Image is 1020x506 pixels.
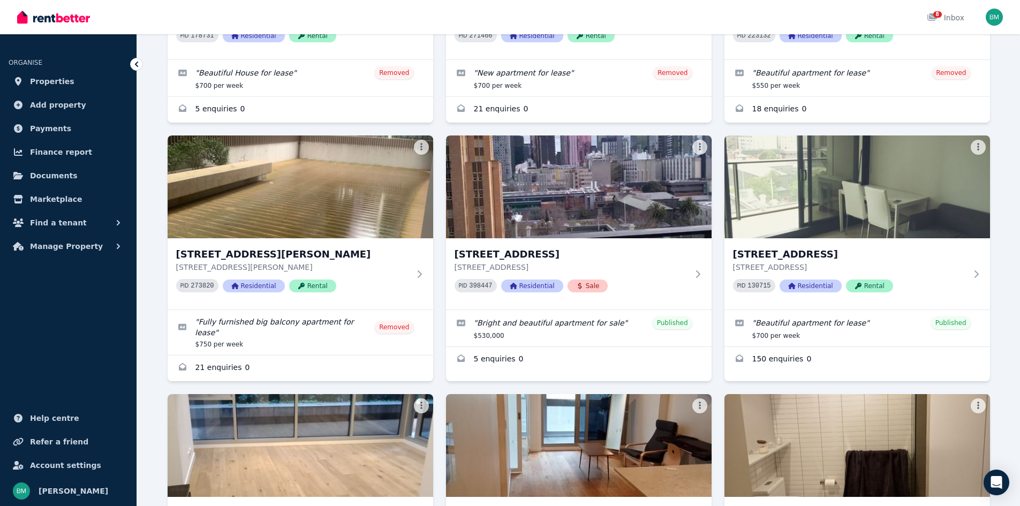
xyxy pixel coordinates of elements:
[289,280,336,292] span: Rental
[13,482,30,500] img: Brendan Meng
[446,347,712,373] a: Enquiries for 809/33 MacKenzie St, Melbourne
[30,75,74,88] span: Properties
[414,398,429,413] button: More options
[737,33,746,39] small: PID
[469,32,492,40] code: 271466
[846,29,893,42] span: Rental
[747,282,770,290] code: 130715
[30,459,101,472] span: Account settings
[733,262,966,273] p: [STREET_ADDRESS]
[733,247,966,262] h3: [STREET_ADDRESS]
[724,135,990,309] a: 809/33 Mackenzie Street, Melbourne[STREET_ADDRESS][STREET_ADDRESS]PID 130715ResidentialRental
[446,135,712,309] a: 809/33 MacKenzie St, Melbourne[STREET_ADDRESS][STREET_ADDRESS]PID 398447ResidentialSale
[984,470,1009,495] div: Open Intercom Messenger
[459,33,467,39] small: PID
[168,394,433,497] img: 809/38 Rose Lane, MELBOURNE
[30,99,86,111] span: Add property
[9,59,42,66] span: ORGANISE
[39,485,108,497] span: [PERSON_NAME]
[414,140,429,155] button: More options
[9,236,128,257] button: Manage Property
[168,60,433,96] a: Edit listing: Beautiful House for lease
[501,280,563,292] span: Residential
[9,141,128,163] a: Finance report
[469,282,492,290] code: 398447
[846,280,893,292] span: Rental
[446,97,712,123] a: Enquiries for 207/601 Saint Kilda Road, Melbourne
[568,280,608,292] span: Sale
[30,216,87,229] span: Find a tenant
[9,455,128,476] a: Account settings
[459,283,467,289] small: PID
[30,193,82,206] span: Marketplace
[180,283,189,289] small: PID
[9,94,128,116] a: Add property
[289,29,336,42] span: Rental
[168,135,433,309] a: 801/38 Rose Lane, Melbourne[STREET_ADDRESS][PERSON_NAME][STREET_ADDRESS][PERSON_NAME]PID 273820Re...
[692,398,707,413] button: More options
[724,135,990,238] img: 809/33 Mackenzie Street, Melbourne
[30,240,103,253] span: Manage Property
[9,407,128,429] a: Help centre
[724,310,990,346] a: Edit listing: Beautiful apartment for lease
[933,11,942,18] span: 8
[223,29,285,42] span: Residential
[223,280,285,292] span: Residential
[30,169,78,182] span: Documents
[971,140,986,155] button: More options
[9,118,128,139] a: Payments
[30,435,88,448] span: Refer a friend
[168,310,433,355] a: Edit listing: Fully furnished big balcony apartment for lease
[9,165,128,186] a: Documents
[724,60,990,96] a: Edit listing: Beautiful apartment for lease
[9,212,128,233] button: Find a tenant
[724,394,990,497] img: 1001/327 La Trobe Street, Melbourne
[9,188,128,210] a: Marketplace
[455,262,688,273] p: [STREET_ADDRESS]
[176,262,410,273] p: [STREET_ADDRESS][PERSON_NAME]
[724,347,990,373] a: Enquiries for 809/33 Mackenzie Street, Melbourne
[692,140,707,155] button: More options
[30,146,92,158] span: Finance report
[455,247,688,262] h3: [STREET_ADDRESS]
[168,356,433,381] a: Enquiries for 801/38 Rose Lane, Melbourne
[9,71,128,92] a: Properties
[986,9,1003,26] img: Brendan Meng
[168,97,433,123] a: Enquiries for 65 Waterways Blvd, Williams Landing
[9,431,128,452] a: Refer a friend
[446,310,712,346] a: Edit listing: Bright and beautiful apartment for sale
[30,412,79,425] span: Help centre
[780,280,842,292] span: Residential
[780,29,842,42] span: Residential
[180,33,189,39] small: PID
[446,394,712,497] img: 904/38 Rose Lane, Melbourne
[30,122,71,135] span: Payments
[17,9,90,25] img: RentBetter
[971,398,986,413] button: More options
[446,135,712,238] img: 809/33 MacKenzie St, Melbourne
[737,283,746,289] small: PID
[568,29,615,42] span: Rental
[747,32,770,40] code: 223132
[446,60,712,96] a: Edit listing: New apartment for lease
[724,97,990,123] a: Enquiries for 308/10 Daly Street, South Yarra
[191,282,214,290] code: 273820
[501,29,563,42] span: Residential
[927,12,964,23] div: Inbox
[191,32,214,40] code: 178731
[176,247,410,262] h3: [STREET_ADDRESS][PERSON_NAME]
[168,135,433,238] img: 801/38 Rose Lane, Melbourne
